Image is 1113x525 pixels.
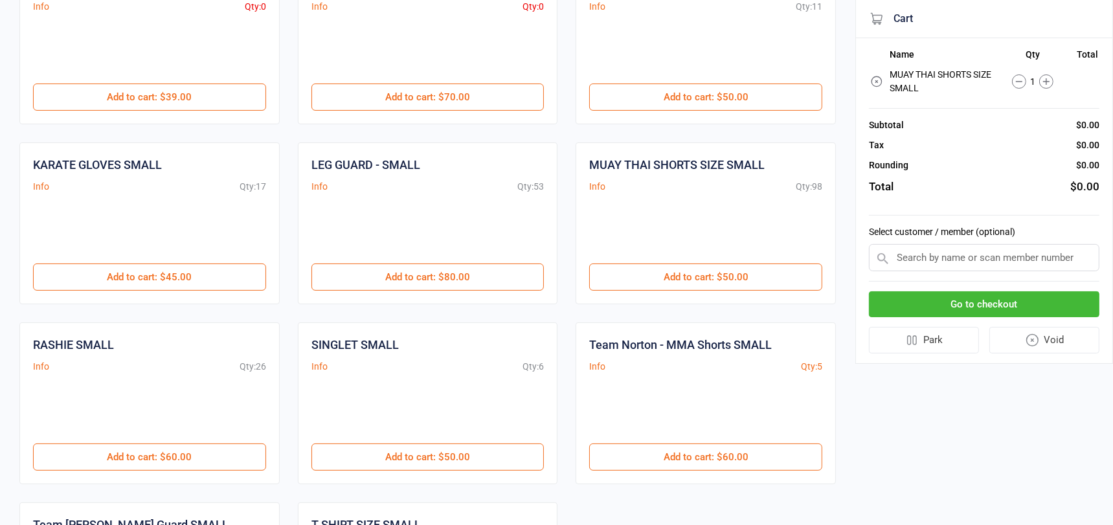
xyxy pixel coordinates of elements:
[311,84,545,111] button: Add to cart: $70.00
[999,49,1068,65] th: Qty
[890,66,998,97] td: MUAY THAI SHORTS SIZE SMALL
[589,360,605,374] button: Info
[1076,159,1099,172] div: $0.00
[33,84,266,111] button: Add to cart: $39.00
[796,180,822,194] div: Qty: 98
[1076,118,1099,132] div: $0.00
[890,49,998,65] th: Name
[33,180,49,194] button: Info
[589,443,822,471] button: Add to cart: $60.00
[33,443,266,471] button: Add to cart: $60.00
[1070,179,1099,195] div: $0.00
[589,180,605,194] button: Info
[869,225,1099,239] label: Select customer / member (optional)
[869,139,884,152] div: Tax
[1068,49,1098,65] th: Total
[589,156,765,173] div: MUAY THAI SHORTS SIZE SMALL
[33,263,266,291] button: Add to cart: $45.00
[801,360,822,374] div: Qty: 5
[311,336,399,353] div: SINGLET SMALL
[589,336,772,353] div: Team Norton - MMA Shorts SMALL
[33,336,114,353] div: RASHIE SMALL
[523,360,544,374] div: Qty: 6
[869,244,1099,271] input: Search by name or scan member number
[989,327,1100,353] button: Void
[869,118,904,132] div: Subtotal
[869,159,908,172] div: Rounding
[311,360,328,374] button: Info
[33,360,49,374] button: Info
[311,156,420,173] div: LEG GUARD - SMALL
[311,443,545,471] button: Add to cart: $50.00
[589,84,822,111] button: Add to cart: $50.00
[869,179,894,195] div: Total
[869,327,979,353] button: Park
[869,291,1099,318] button: Go to checkout
[517,180,544,194] div: Qty: 53
[33,156,162,173] div: KARATE GLOVES SMALL
[589,263,822,291] button: Add to cart: $50.00
[311,180,328,194] button: Info
[999,74,1068,89] div: 1
[311,263,545,291] button: Add to cart: $80.00
[1076,139,1099,152] div: $0.00
[240,180,266,194] div: Qty: 17
[240,360,266,374] div: Qty: 26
